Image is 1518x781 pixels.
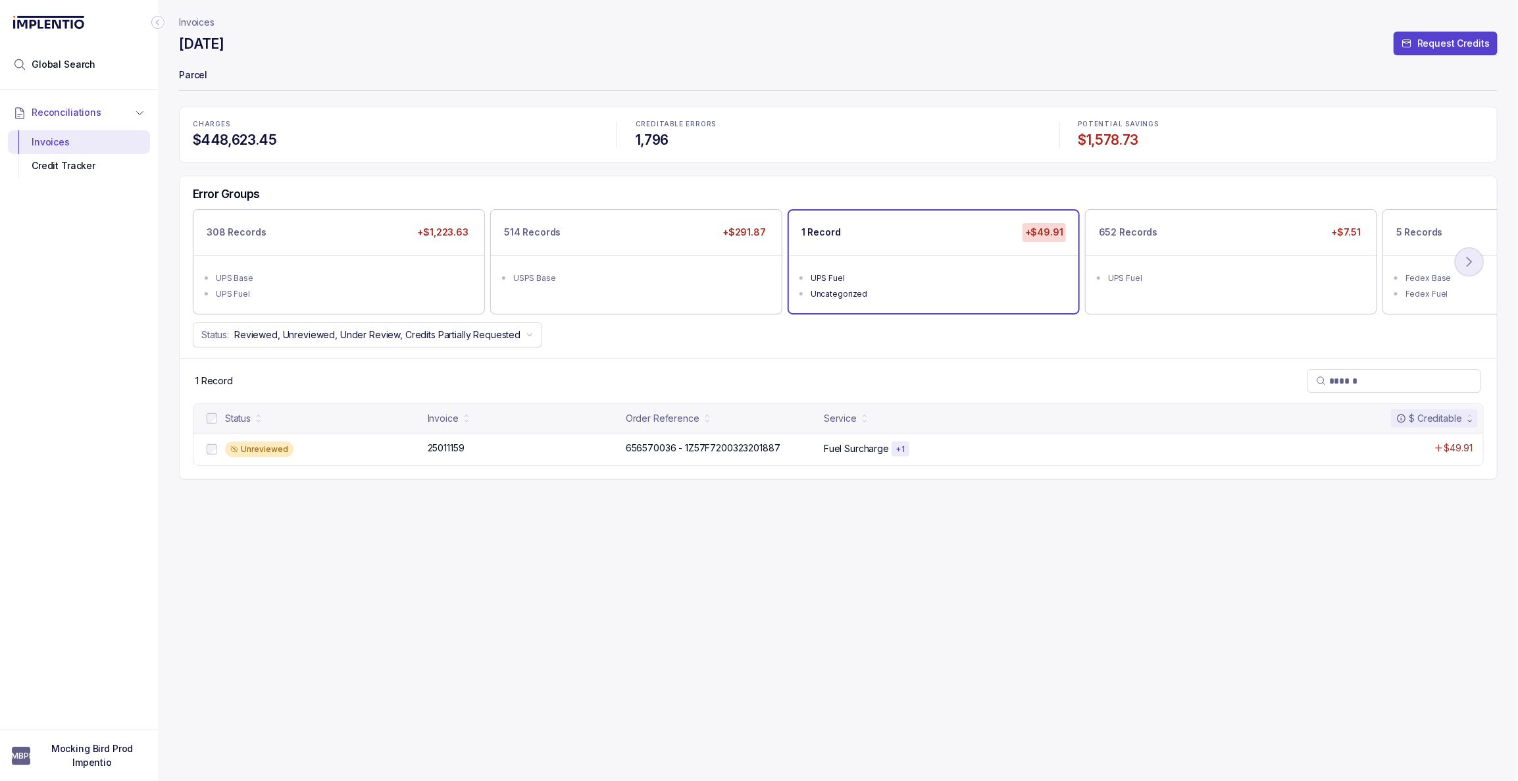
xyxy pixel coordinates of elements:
[179,16,215,29] a: Invoices
[12,742,146,769] button: User initialsMocking Bird Prod Impentio
[201,328,229,341] p: Status:
[824,412,857,425] div: Service
[1078,131,1484,149] h4: $1,578.73
[504,226,561,239] p: 514 Records
[811,288,1065,301] div: Uncategorized
[626,412,699,425] div: Order Reference
[193,120,598,128] p: CHARGES
[1078,120,1484,128] p: POTENTIAL SAVINGS
[626,441,780,455] p: 656570036 - 1Z57F7200323201887
[193,187,260,201] h5: Error Groups
[720,223,769,241] p: +$291.87
[1329,223,1363,241] p: +$7.51
[193,322,542,347] button: Status:Reviewed, Unreviewed, Under Review, Credits Partially Requested
[428,412,459,425] div: Invoice
[1444,441,1473,455] p: $49.91
[8,128,150,181] div: Reconciliations
[811,272,1065,285] div: UPS Fuel
[207,413,217,424] input: checkbox-checkbox
[225,441,293,457] div: Unreviewed
[18,154,139,178] div: Credit Tracker
[1394,32,1498,55] button: Request Credits
[1023,223,1066,241] p: +$49.91
[18,130,139,154] div: Invoices
[216,288,470,301] div: UPS Fuel
[896,444,905,455] p: + 1
[1396,226,1443,239] p: 5 Records
[150,14,166,30] div: Collapse Icon
[801,226,841,239] p: 1 Record
[216,272,470,285] div: UPS Base
[207,226,266,239] p: 308 Records
[193,131,598,149] h4: $448,623.45
[179,35,224,53] h4: [DATE]
[32,106,101,119] span: Reconciliations
[8,98,150,127] button: Reconciliations
[428,441,465,455] p: 25011159
[415,223,471,241] p: +$1,223.63
[225,412,251,425] div: Status
[12,747,30,765] span: User initials
[824,442,889,455] p: Fuel Surcharge
[513,272,767,285] div: USPS Base
[195,374,233,388] p: 1 Record
[179,16,215,29] nav: breadcrumb
[38,742,146,769] p: Mocking Bird Prod Impentio
[1396,412,1462,425] div: $ Creditable
[1099,226,1157,239] p: 652 Records
[636,120,1041,128] p: CREDITABLE ERRORS
[195,374,233,388] div: Remaining page entries
[234,328,520,341] p: Reviewed, Unreviewed, Under Review, Credits Partially Requested
[32,58,95,71] span: Global Search
[636,131,1041,149] h4: 1,796
[179,63,1498,89] p: Parcel
[207,444,217,455] input: checkbox-checkbox
[1417,37,1490,50] p: Request Credits
[1108,272,1362,285] div: UPS Fuel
